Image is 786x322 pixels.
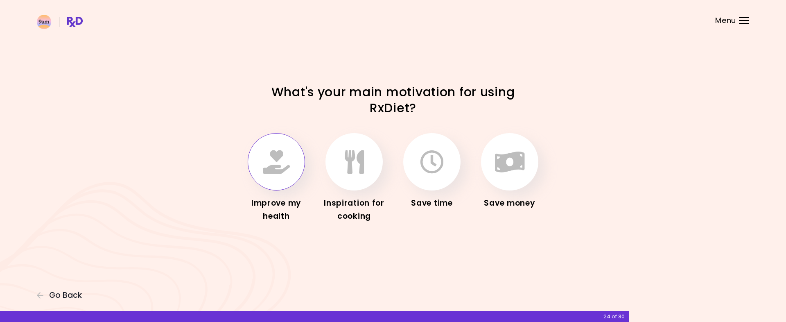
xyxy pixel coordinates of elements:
[715,17,736,24] span: Menu
[321,197,387,223] div: Inspiration for cooking
[250,84,536,116] h1: What's your main motivation for using RxDiet?
[399,197,465,210] div: Save time
[37,291,86,300] button: Go Back
[37,15,83,29] img: RxDiet
[477,197,542,210] div: Save money
[244,197,309,223] div: Improve my health
[49,291,82,300] span: Go Back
